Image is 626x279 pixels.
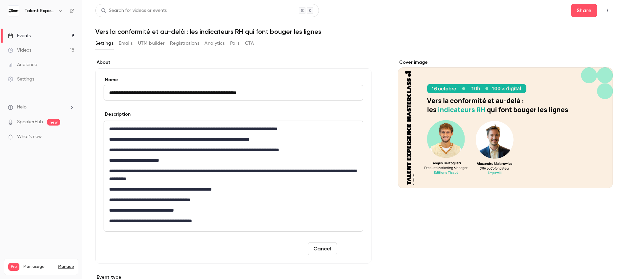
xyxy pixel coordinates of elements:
a: SpeakerHub [17,119,43,126]
div: Settings [8,76,34,82]
iframe: Noticeable Trigger [66,134,74,140]
label: Cover image [398,59,613,66]
section: description [104,121,363,232]
label: Name [104,77,363,83]
button: Share [571,4,597,17]
label: Description [104,111,131,118]
button: Save [340,242,363,255]
div: Search for videos or events [101,7,167,14]
div: Audience [8,61,37,68]
div: Events [8,33,31,39]
span: Help [17,104,27,111]
button: Registrations [170,38,199,49]
button: CTA [245,38,254,49]
span: What's new [17,133,42,140]
button: Settings [95,38,113,49]
h6: Talent Experience Masterclass [24,8,55,14]
button: Polls [230,38,240,49]
button: Emails [119,38,132,49]
div: editor [104,121,363,231]
div: Videos [8,47,31,54]
li: help-dropdown-opener [8,104,74,111]
a: Manage [58,264,74,269]
span: Pro [8,263,19,271]
button: Analytics [205,38,225,49]
button: Cancel [308,242,337,255]
span: new [47,119,60,126]
button: UTM builder [138,38,165,49]
section: Cover image [398,59,613,188]
img: Talent Experience Masterclass [8,6,19,16]
h1: Vers la conformité et au-delà : les indicateurs RH qui font bouger les lignes [95,28,613,35]
label: About [95,59,372,66]
span: Plan usage [23,264,54,269]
